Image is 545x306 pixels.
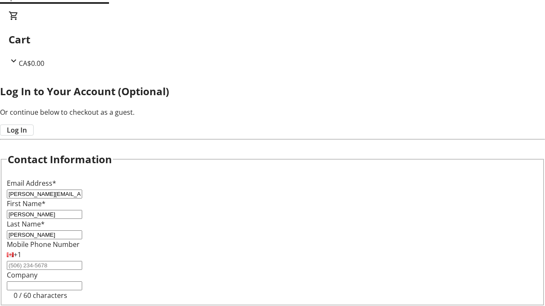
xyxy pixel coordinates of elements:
div: CartCA$0.00 [9,11,536,68]
h2: Cart [9,32,536,47]
input: (506) 234-5678 [7,261,82,270]
span: CA$0.00 [19,59,44,68]
tr-character-limit: 0 / 60 characters [14,291,67,300]
label: First Name* [7,199,46,208]
h2: Contact Information [8,152,112,167]
label: Last Name* [7,219,45,229]
span: Log In [7,125,27,135]
label: Company [7,270,37,280]
label: Email Address* [7,178,56,188]
label: Mobile Phone Number [7,240,80,249]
